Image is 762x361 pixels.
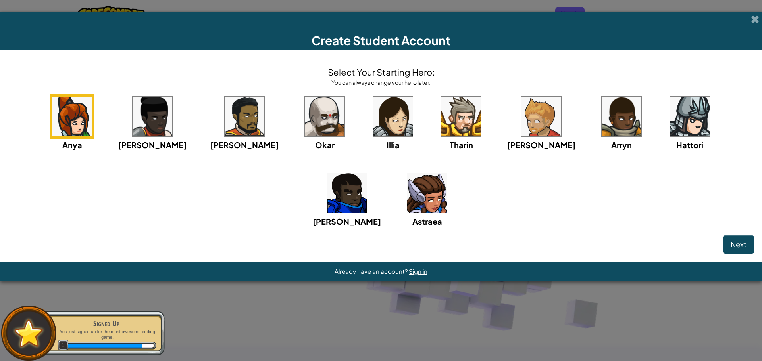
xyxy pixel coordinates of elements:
[327,173,367,213] img: portrait.png
[373,97,413,136] img: portrait.png
[731,240,747,249] span: Next
[133,97,172,136] img: portrait.png
[58,340,69,351] span: 1
[315,140,335,150] span: Okar
[11,315,47,351] img: default.png
[56,318,156,329] div: Signed Up
[305,97,344,136] img: portrait.png
[56,329,156,340] p: You just signed up for the most awesome coding game.
[142,344,154,348] div: 3 XP until level 2
[507,140,575,150] span: [PERSON_NAME]
[328,66,435,78] h4: Select Your Starting Hero:
[407,173,447,213] img: portrait.png
[312,33,450,48] span: Create Student Account
[118,140,187,150] span: [PERSON_NAME]
[328,78,435,86] div: You can always change your hero later.
[210,140,279,150] span: [PERSON_NAME]
[723,235,754,254] button: Next
[52,97,92,136] img: portrait.png
[335,267,409,275] span: Already have an account?
[409,267,427,275] a: Sign in
[67,344,142,348] div: 20 XP earned
[62,140,82,150] span: Anya
[611,140,632,150] span: Arryn
[676,140,703,150] span: Hattori
[441,97,481,136] img: portrait.png
[450,140,473,150] span: Tharin
[225,97,264,136] img: portrait.png
[313,216,381,226] span: [PERSON_NAME]
[412,216,442,226] span: Astraea
[387,140,400,150] span: Illia
[521,97,561,136] img: portrait.png
[602,97,641,136] img: portrait.png
[670,97,710,136] img: portrait.png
